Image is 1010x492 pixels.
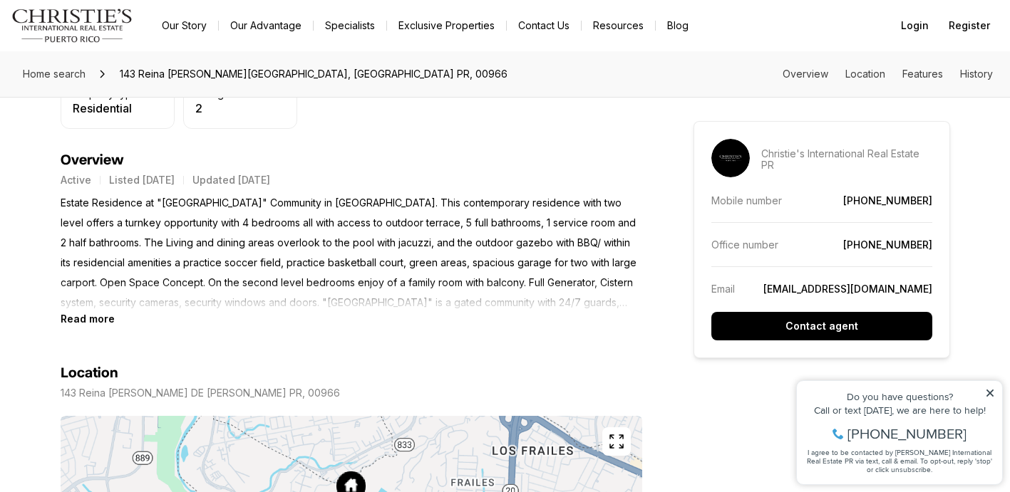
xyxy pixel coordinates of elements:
p: Listed [DATE] [109,174,175,186]
p: 2 [195,103,235,114]
div: Call or text [DATE], we are here to help! [15,46,206,56]
a: Skip to: Overview [783,68,828,80]
button: Contact agent [711,312,932,340]
span: 143 Reina [PERSON_NAME][GEOGRAPHIC_DATA], [GEOGRAPHIC_DATA] PR, 00966 [114,63,513,85]
a: [EMAIL_ADDRESS][DOMAIN_NAME] [763,283,932,295]
p: Active [61,174,91,186]
a: Skip to: Features [902,68,943,80]
p: Estate Residence at "[GEOGRAPHIC_DATA]" Community in [GEOGRAPHIC_DATA]. This contemporary residen... [61,193,642,313]
a: Specialists [314,16,386,36]
div: Do you have questions? [15,32,206,42]
button: Login [892,11,937,40]
a: Skip to: History [960,68,993,80]
a: Blog [656,16,700,36]
span: I agree to be contacted by [PERSON_NAME] International Real Estate PR via text, call & email. To ... [18,88,203,115]
a: [PHONE_NUMBER] [843,239,932,251]
p: Residential [73,103,138,114]
span: Login [901,20,929,31]
button: Register [940,11,999,40]
span: Home search [23,68,86,80]
p: Office number [711,239,778,251]
p: Christie's International Real Estate PR [761,148,932,171]
button: Contact Us [507,16,581,36]
span: [PHONE_NUMBER] [58,67,177,81]
p: Mobile number [711,194,782,206]
a: Exclusive Properties [387,16,506,36]
a: Our Story [150,16,218,36]
p: Email [711,283,735,295]
p: 143 Reina [PERSON_NAME] DE [PERSON_NAME] PR, 00966 [61,387,340,399]
p: Contact agent [785,320,858,332]
nav: Page section menu [783,68,993,80]
a: Resources [582,16,655,36]
button: Read more [61,313,115,325]
a: Skip to: Location [845,68,885,80]
a: Our Advantage [219,16,313,36]
a: Home search [17,63,91,85]
p: Updated [DATE] [192,174,270,186]
h4: Overview [61,152,642,169]
a: [PHONE_NUMBER] [843,194,932,206]
span: Register [949,20,990,31]
img: logo [11,9,133,43]
h4: Location [61,365,118,382]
